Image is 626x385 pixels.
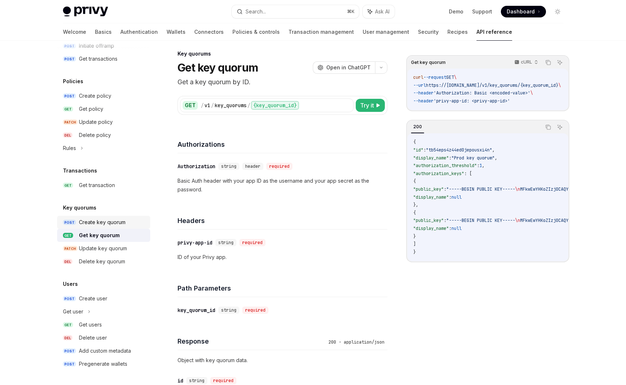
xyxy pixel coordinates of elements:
p: cURL [521,59,532,65]
span: string [221,163,236,169]
span: "public_key" [413,218,444,223]
button: Try it [356,99,385,112]
span: --request [423,74,446,80]
span: \ [454,74,456,80]
div: Key quorums [178,50,387,57]
h5: Transactions [63,166,97,175]
div: {key_quorum_id} [251,101,299,110]
span: Get key quorum [411,60,446,65]
h4: Response [178,336,326,346]
span: PATCH [63,246,77,251]
div: Delete user [79,333,107,342]
div: Create key quorum [79,218,125,227]
a: POSTCreate policy [57,89,150,102]
span: --header [413,98,434,104]
div: Update key quorum [79,244,127,253]
span: DEL [63,335,72,341]
div: Get users [79,320,102,329]
span: PATCH [63,119,77,125]
span: null [451,226,462,231]
span: --header [413,90,434,96]
a: Dashboard [501,6,546,17]
span: "display_name" [413,226,449,231]
a: GETGet transaction [57,179,150,192]
a: PATCHUpdate policy [57,115,150,129]
span: 1 [479,163,482,169]
div: Search... [246,7,266,16]
span: https://[DOMAIN_NAME]/v1/key_quorums/{key_quorum_id} [426,82,558,88]
span: GET [63,183,73,188]
span: }, [413,202,418,208]
h5: Key quorums [63,203,96,212]
div: Add custom metadata [79,346,131,355]
div: 200 - application/json [326,339,387,346]
span: \n [515,218,520,223]
h4: Headers [178,216,387,226]
span: GET [63,233,73,238]
a: PATCHUpdate key quorum [57,242,150,255]
span: : [449,194,451,200]
a: Transaction management [288,23,354,41]
span: string [189,378,204,384]
div: 200 [411,122,424,131]
button: Search...⌘K [232,5,359,18]
h5: Users [63,280,78,288]
div: Update policy [79,118,113,126]
div: key_quorums [215,102,247,109]
a: POSTAdd custom metadata [57,344,150,357]
p: ID of your Privy app. [178,253,387,262]
div: required [239,239,266,246]
button: Open in ChatGPT [313,61,375,74]
div: Delete key quorum [79,257,125,266]
button: Ask AI [555,122,565,132]
span: ⌘ K [347,9,355,15]
span: : [449,155,451,161]
a: Welcome [63,23,86,41]
button: cURL [510,56,541,69]
div: id [178,377,183,384]
div: / [201,102,204,109]
span: : [423,147,426,153]
div: Get key quorum [79,231,120,240]
span: \ [530,90,533,96]
div: Get user [63,307,83,316]
span: 'privy-app-id: <privy-app-id>' [434,98,510,104]
div: v1 [204,102,210,109]
button: Ask AI [555,58,565,67]
span: , [495,155,497,161]
span: POST [63,56,76,62]
span: { [413,139,416,145]
span: GET [63,322,73,328]
span: { [413,210,416,216]
h4: Path Parameters [178,283,387,293]
a: Basics [95,23,112,41]
img: light logo [63,7,108,17]
div: Create user [79,294,107,303]
button: Ask AI [363,5,395,18]
p: Object with key quorum data. [178,356,387,365]
span: Try it [360,101,374,110]
span: \ [558,82,561,88]
h4: Authorizations [178,139,387,149]
a: GETGet key quorum [57,229,150,242]
a: API reference [477,23,512,41]
span: POST [63,296,76,301]
span: "-----BEGIN PUBLIC KEY----- [446,186,515,192]
div: Create policy [79,92,111,100]
span: "display_name" [413,194,449,200]
span: : [449,226,451,231]
div: Get transaction [79,181,115,190]
span: "-----BEGIN PUBLIC KEY----- [446,218,515,223]
a: POSTCreate key quorum [57,216,150,229]
span: curl [413,74,423,80]
span: } [413,234,416,239]
div: Delete policy [79,131,111,139]
p: Get a key quorum by ID. [178,77,387,87]
div: Get transactions [79,54,117,63]
span: --url [413,82,426,88]
span: "tb54eps4z44ed0jepousxi4n" [426,147,492,153]
div: required [210,377,236,384]
span: null [451,194,462,200]
a: GETGet users [57,318,150,331]
span: POST [63,348,76,354]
